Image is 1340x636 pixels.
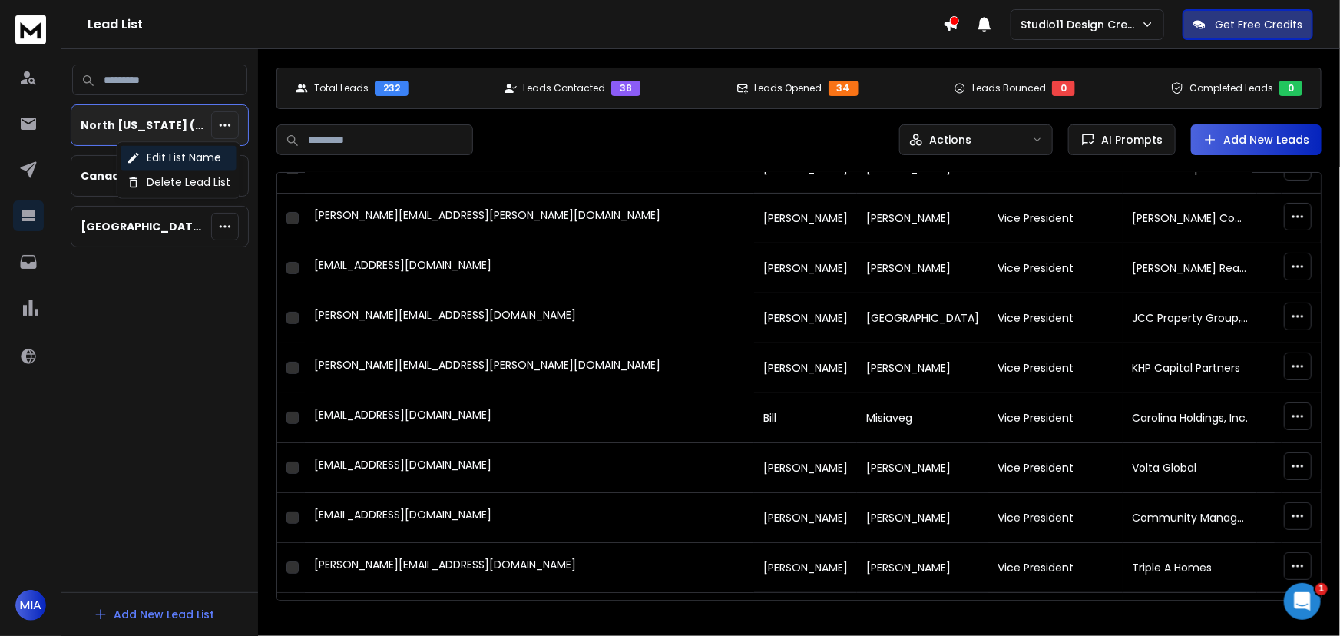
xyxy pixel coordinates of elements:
[314,207,745,229] div: [PERSON_NAME][EMAIL_ADDRESS][PERSON_NAME][DOMAIN_NAME]
[1123,293,1257,343] td: JCC Property Group, Inc.
[754,343,857,393] td: [PERSON_NAME]
[375,81,409,96] div: 232
[988,343,1123,393] td: Vice President
[988,493,1123,543] td: Vice President
[829,81,859,96] div: 34
[988,543,1123,593] td: Vice President
[857,543,988,593] td: [PERSON_NAME]
[1191,124,1322,155] button: Add New Leads
[857,343,988,393] td: [PERSON_NAME]
[1123,243,1257,293] td: [PERSON_NAME] Realty, Inc.
[754,393,857,443] td: Bill
[1123,443,1257,493] td: Volta Global
[857,243,988,293] td: [PERSON_NAME]
[1021,17,1141,32] p: Studio11 Design Creative
[314,357,745,379] div: [PERSON_NAME][EMAIL_ADDRESS][PERSON_NAME][DOMAIN_NAME]
[314,507,745,528] div: [EMAIL_ADDRESS][DOMAIN_NAME]
[1215,17,1302,32] p: Get Free Credits
[314,557,745,578] div: [PERSON_NAME][EMAIL_ADDRESS][DOMAIN_NAME]
[755,82,822,94] p: Leads Opened
[1123,194,1257,243] td: [PERSON_NAME] Company
[857,194,988,243] td: [PERSON_NAME]
[147,151,221,166] p: Edit List Name
[857,443,988,493] td: [PERSON_NAME]
[857,493,988,543] td: [PERSON_NAME]
[81,599,227,630] button: Add New Lead List
[15,15,46,44] img: logo
[314,407,745,429] div: [EMAIL_ADDRESS][DOMAIN_NAME]
[147,175,230,190] p: Delete Lead List
[1123,493,1257,543] td: Community Management Corporation
[15,590,46,621] button: MIA
[1189,82,1273,94] p: Completed Leads
[1123,343,1257,393] td: KHP Capital Partners
[754,194,857,243] td: [PERSON_NAME]
[988,443,1123,493] td: Vice President
[1068,124,1176,155] button: AI Prompts
[81,118,205,133] p: North [US_STATE] (Real Estate)
[754,243,857,293] td: [PERSON_NAME]
[1123,543,1257,593] td: Triple A Homes
[314,307,745,329] div: [PERSON_NAME][EMAIL_ADDRESS][DOMAIN_NAME]
[523,82,605,94] p: Leads Contacted
[1183,9,1313,40] button: Get Free Credits
[1052,81,1075,96] div: 0
[1203,132,1309,147] a: Add New Leads
[988,293,1123,343] td: Vice President
[929,132,971,147] p: Actions
[754,543,857,593] td: [PERSON_NAME]
[88,15,943,34] h1: Lead List
[1095,132,1163,147] span: AI Prompts
[988,194,1123,243] td: Vice President
[857,293,988,343] td: [GEOGRAPHIC_DATA]
[857,393,988,443] td: Misiaveg
[81,219,205,234] p: [GEOGRAPHIC_DATA] [GEOGRAPHIC_DATA]
[81,168,196,184] p: Canada Real Estate
[1279,81,1302,96] div: 0
[314,457,745,479] div: [EMAIL_ADDRESS][DOMAIN_NAME]
[1284,583,1321,620] iframe: Intercom live chat
[988,243,1123,293] td: Vice President
[754,443,857,493] td: [PERSON_NAME]
[611,81,640,96] div: 38
[988,393,1123,443] td: Vice President
[754,293,857,343] td: [PERSON_NAME]
[1315,583,1328,595] span: 1
[314,82,369,94] p: Total Leads
[314,257,745,279] div: [EMAIL_ADDRESS][DOMAIN_NAME]
[1123,393,1257,443] td: Carolina Holdings, Inc.
[972,82,1046,94] p: Leads Bounced
[754,493,857,543] td: [PERSON_NAME]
